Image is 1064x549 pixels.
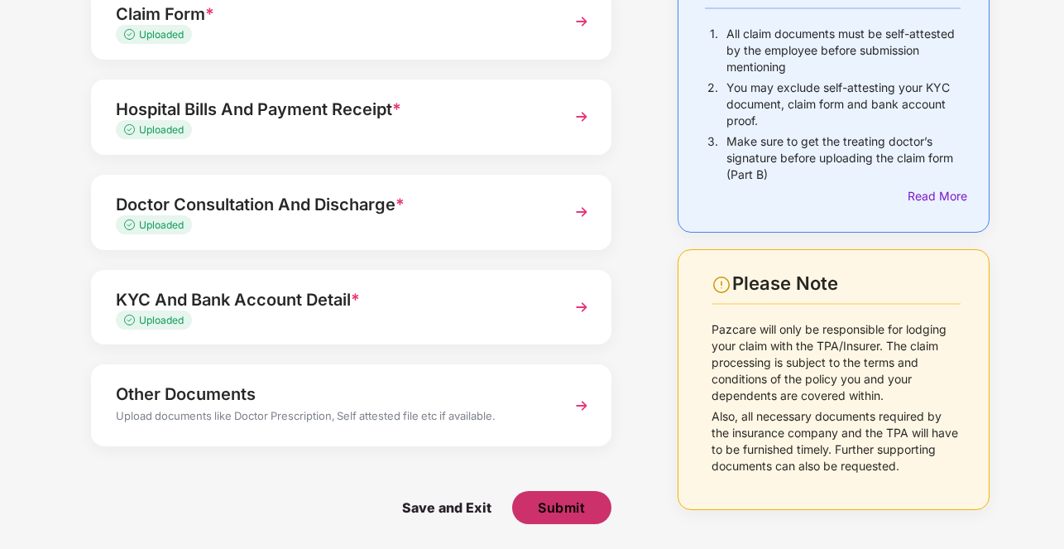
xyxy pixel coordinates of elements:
div: Hospital Bills And Payment Receipt [116,96,547,123]
div: Other Documents [116,381,547,407]
img: svg+xml;base64,PHN2ZyBpZD0iTmV4dCIgeG1sbnM9Imh0dHA6Ly93d3cudzMub3JnLzIwMDAvc3ZnIiB3aWR0aD0iMzYiIG... [567,197,597,227]
img: svg+xml;base64,PHN2ZyB4bWxucz0iaHR0cDovL3d3dy53My5vcmcvMjAwMC9zdmciIHdpZHRoPSIxMy4zMzMiIGhlaWdodD... [124,219,139,230]
p: 2. [707,79,718,129]
p: Pazcare will only be responsible for lodging your claim with the TPA/Insurer. The claim processin... [712,321,961,404]
p: Make sure to get the treating doctor’s signature before uploading the claim form (Part B) [726,133,961,183]
div: KYC And Bank Account Detail [116,287,547,313]
img: svg+xml;base64,PHN2ZyB4bWxucz0iaHR0cDovL3d3dy53My5vcmcvMjAwMC9zdmciIHdpZHRoPSIxMy4zMzMiIGhlaWdodD... [124,315,139,325]
img: svg+xml;base64,PHN2ZyB4bWxucz0iaHR0cDovL3d3dy53My5vcmcvMjAwMC9zdmciIHdpZHRoPSIxMy4zMzMiIGhlaWdodD... [124,124,139,135]
button: Submit [512,491,611,524]
p: You may exclude self-attesting your KYC document, claim form and bank account proof. [726,79,961,129]
img: svg+xml;base64,PHN2ZyBpZD0iTmV4dCIgeG1sbnM9Imh0dHA6Ly93d3cudzMub3JnLzIwMDAvc3ZnIiB3aWR0aD0iMzYiIG... [567,102,597,132]
div: Claim Form [116,1,547,27]
p: Also, all necessary documents required by the insurance company and the TPA will have to be furni... [712,408,961,474]
img: svg+xml;base64,PHN2ZyB4bWxucz0iaHR0cDovL3d3dy53My5vcmcvMjAwMC9zdmciIHdpZHRoPSIxMy4zMzMiIGhlaWdodD... [124,29,139,40]
span: Uploaded [139,219,184,231]
span: Uploaded [139,28,184,41]
span: Submit [538,498,585,517]
span: Uploaded [139,314,184,326]
p: 1. [710,26,718,75]
img: svg+xml;base64,PHN2ZyBpZD0iTmV4dCIgeG1sbnM9Imh0dHA6Ly93d3cudzMub3JnLzIwMDAvc3ZnIiB3aWR0aD0iMzYiIG... [567,7,597,36]
p: All claim documents must be self-attested by the employee before submission mentioning [726,26,961,75]
div: Doctor Consultation And Discharge [116,191,547,218]
p: 3. [707,133,718,183]
span: Save and Exit [386,491,508,524]
div: Please Note [732,272,961,295]
span: Uploaded [139,123,184,136]
img: svg+xml;base64,PHN2ZyBpZD0iV2FybmluZ18tXzI0eDI0IiBkYXRhLW5hbWU9Ildhcm5pbmcgLSAyNHgyNCIgeG1sbnM9Im... [712,275,731,295]
img: svg+xml;base64,PHN2ZyBpZD0iTmV4dCIgeG1sbnM9Imh0dHA6Ly93d3cudzMub3JnLzIwMDAvc3ZnIiB3aWR0aD0iMzYiIG... [567,292,597,322]
img: svg+xml;base64,PHN2ZyBpZD0iTmV4dCIgeG1sbnM9Imh0dHA6Ly93d3cudzMub3JnLzIwMDAvc3ZnIiB3aWR0aD0iMzYiIG... [567,391,597,421]
div: Read More [908,187,961,205]
div: Upload documents like Doctor Prescription, Self attested file etc if available. [116,407,547,429]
